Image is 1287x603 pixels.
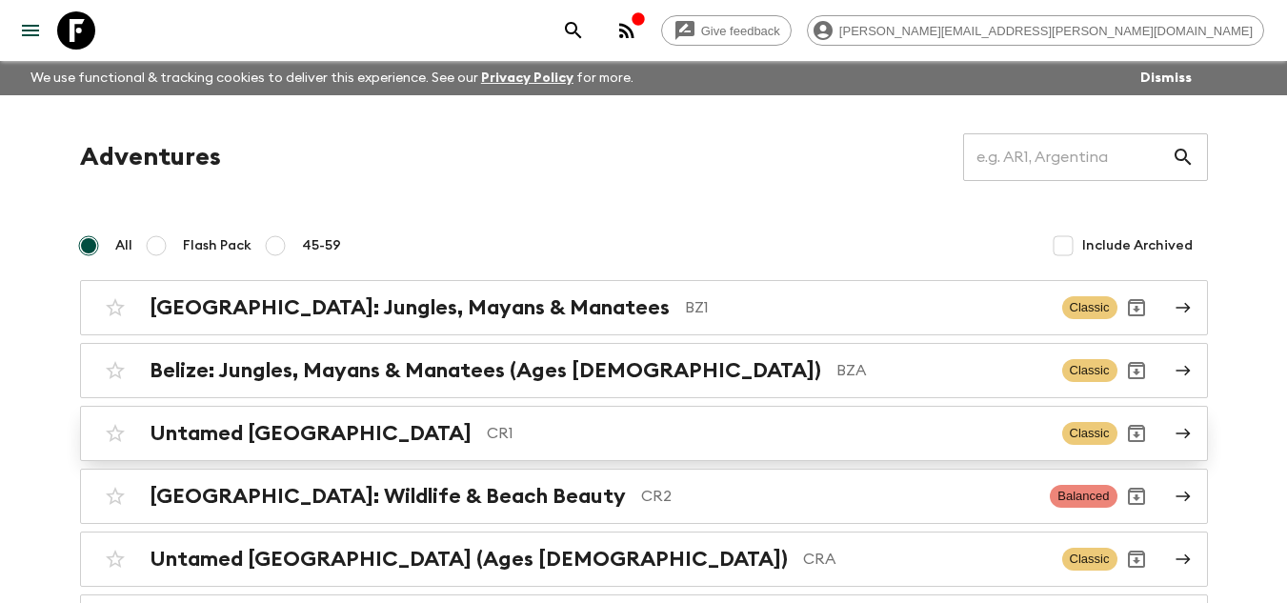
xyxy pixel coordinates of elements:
[80,280,1208,335] a: [GEOGRAPHIC_DATA]: Jungles, Mayans & ManateesBZ1ClassicArchive
[1117,477,1156,515] button: Archive
[685,296,1047,319] p: BZ1
[1117,414,1156,452] button: Archive
[641,485,1036,508] p: CR2
[1050,485,1116,508] span: Balanced
[1062,359,1117,382] span: Classic
[803,548,1047,571] p: CRA
[150,547,788,572] h2: Untamed [GEOGRAPHIC_DATA] (Ages [DEMOGRAPHIC_DATA])
[554,11,593,50] button: search adventures
[115,236,132,255] span: All
[691,24,791,38] span: Give feedback
[80,343,1208,398] a: Belize: Jungles, Mayans & Manatees (Ages [DEMOGRAPHIC_DATA])BZAClassicArchive
[487,422,1047,445] p: CR1
[302,236,341,255] span: 45-59
[1117,540,1156,578] button: Archive
[80,138,221,176] h1: Adventures
[150,484,626,509] h2: [GEOGRAPHIC_DATA]: Wildlife & Beach Beauty
[1062,422,1117,445] span: Classic
[807,15,1264,46] div: [PERSON_NAME][EMAIL_ADDRESS][PERSON_NAME][DOMAIN_NAME]
[150,421,472,446] h2: Untamed [GEOGRAPHIC_DATA]
[661,15,792,46] a: Give feedback
[963,131,1172,184] input: e.g. AR1, Argentina
[1117,352,1156,390] button: Archive
[829,24,1263,38] span: [PERSON_NAME][EMAIL_ADDRESS][PERSON_NAME][DOMAIN_NAME]
[80,406,1208,461] a: Untamed [GEOGRAPHIC_DATA]CR1ClassicArchive
[1062,548,1117,571] span: Classic
[183,236,251,255] span: Flash Pack
[11,11,50,50] button: menu
[481,71,573,85] a: Privacy Policy
[1136,65,1197,91] button: Dismiss
[150,358,821,383] h2: Belize: Jungles, Mayans & Manatees (Ages [DEMOGRAPHIC_DATA])
[836,359,1047,382] p: BZA
[80,469,1208,524] a: [GEOGRAPHIC_DATA]: Wildlife & Beach BeautyCR2BalancedArchive
[1117,289,1156,327] button: Archive
[23,61,641,95] p: We use functional & tracking cookies to deliver this experience. See our for more.
[150,295,670,320] h2: [GEOGRAPHIC_DATA]: Jungles, Mayans & Manatees
[1062,296,1117,319] span: Classic
[1082,236,1193,255] span: Include Archived
[80,532,1208,587] a: Untamed [GEOGRAPHIC_DATA] (Ages [DEMOGRAPHIC_DATA])CRAClassicArchive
